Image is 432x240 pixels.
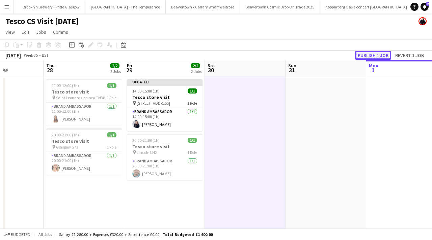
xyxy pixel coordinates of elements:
span: 14:00-15:00 (1h) [132,88,160,94]
span: 1/1 [188,88,197,94]
button: Kopparberg Oasis concert [GEOGRAPHIC_DATA] [320,0,413,14]
span: Jobs [36,29,46,35]
span: View [5,29,15,35]
h3: Tesco store visit [127,94,202,100]
span: 11:00-12:00 (1h) [52,83,79,88]
div: Salary £1 280.00 + Expenses £320.00 + Subsistence £0.00 = [59,232,213,237]
a: View [3,28,18,36]
button: [GEOGRAPHIC_DATA] - The Temperance [85,0,166,14]
span: 1 Role [107,95,116,100]
div: 2 Jobs [110,69,121,74]
span: 28 [45,66,55,74]
span: Glasgow G73 [56,144,78,150]
span: All jobs [37,232,53,237]
span: Mon [369,62,378,69]
div: [DATE] [5,52,21,59]
div: 2 Jobs [191,69,201,74]
span: Fri [127,62,132,69]
span: 20:00-21:00 (1h) [52,132,79,137]
span: Budgeted [11,232,30,237]
app-job-card: Updated14:00-15:00 (1h)1/1Tesco store visit [STREET_ADDRESS]1 RoleBrand Ambassador1/114:00-15:00 ... [127,79,202,131]
app-job-card: 11:00-12:00 (1h)1/1Tesco store visit Saint Leonards-on-sea TN381 RoleBrand Ambassador1/111:00-12:... [46,79,122,126]
app-card-role: Brand Ambassador1/111:00-12:00 (1h)[PERSON_NAME] [46,103,122,126]
button: Budgeted [3,231,31,238]
span: Thu [46,62,55,69]
span: Lincoln LN2 [137,150,157,155]
span: Saint Leonards-on-sea TN38 [56,95,105,100]
span: 1/1 [188,138,197,143]
button: Beavertown Cosmic Drop On Trade 2025 [240,0,320,14]
span: 2 [426,2,429,6]
span: 31 [287,66,296,74]
a: Edit [19,28,32,36]
span: 1 Role [107,144,116,150]
span: 1/1 [107,83,116,88]
h3: Tesco store visit [46,89,122,95]
span: Edit [22,29,29,35]
app-job-card: 20:00-21:00 (1h)1/1Tesco store visit Glasgow G731 RoleBrand Ambassador1/120:00-21:00 (1h)[PERSON_... [46,128,122,175]
h3: Tesco store visit [46,138,122,144]
a: 2 [421,3,429,11]
button: Publish 1 job [355,51,391,60]
app-user-avatar: Danielle Ferguson [418,17,427,25]
app-card-role: Brand Ambassador1/120:00-21:00 (1h)[PERSON_NAME] [46,152,122,175]
span: 20:00-21:00 (1h) [132,138,160,143]
span: 2/2 [110,63,119,68]
span: 1/1 [107,132,116,137]
div: BST [42,53,49,58]
span: [STREET_ADDRESS] [137,101,170,106]
h3: Tesco store visit [127,143,202,150]
h1: Tesco CS Visit [DATE] [5,16,79,26]
span: 29 [126,66,132,74]
span: Sat [208,62,215,69]
app-card-role: Brand Ambassador1/120:00-21:00 (1h)[PERSON_NAME] [127,157,202,180]
span: 1 Role [187,101,197,106]
span: Sun [288,62,296,69]
div: Updated [127,79,202,84]
a: Jobs [33,28,49,36]
button: Beavertown x Canary Wharf Waitrose [166,0,240,14]
span: 2/2 [191,63,200,68]
span: Week 35 [22,53,39,58]
app-job-card: 20:00-21:00 (1h)1/1Tesco store visit Lincoln LN21 RoleBrand Ambassador1/120:00-21:00 (1h)[PERSON_... [127,134,202,180]
app-card-role: Brand Ambassador1/114:00-15:00 (1h)[PERSON_NAME] [127,108,202,131]
span: 1 [368,66,378,74]
span: Total Budgeted £1 600.00 [163,232,213,237]
button: Revert 1 job [393,51,427,60]
span: 30 [207,66,215,74]
a: Comms [50,28,71,36]
button: Brooklyn Brewery - Pride Glasgow [17,0,85,14]
span: 1 Role [187,150,197,155]
span: Comms [53,29,68,35]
